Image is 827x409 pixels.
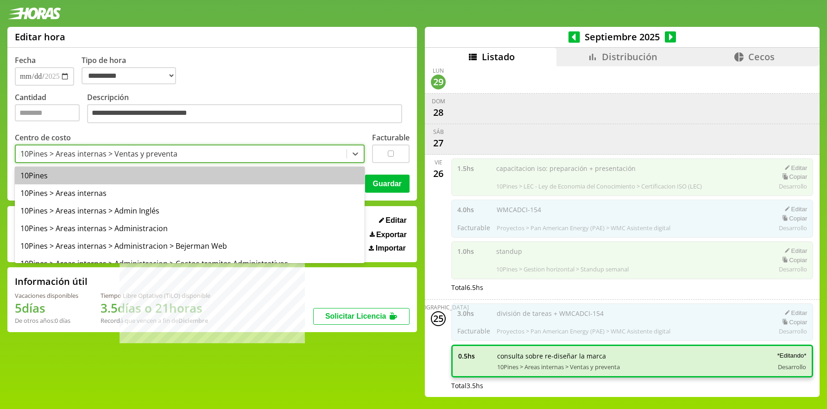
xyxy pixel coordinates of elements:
span: Listado [482,50,515,63]
div: scrollable content [425,66,820,396]
label: Descripción [87,92,410,126]
div: 29 [431,75,446,89]
img: logotipo [7,7,61,19]
div: 28 [431,105,446,120]
div: Recordá que vencen a fin de [101,316,210,325]
label: Tipo de hora [82,55,183,86]
span: Solicitar Licencia [325,312,386,320]
h1: Editar hora [15,31,65,43]
textarea: Descripción [87,104,402,124]
div: vie [435,158,442,166]
div: 10Pines > Areas internas > Admin Inglés [15,202,365,220]
b: Diciembre [178,316,208,325]
label: Fecha [15,55,36,65]
span: Septiembre 2025 [580,31,665,43]
label: Cantidad [15,92,87,126]
div: Tiempo Libre Optativo (TiLO) disponible [101,291,210,300]
div: 10Pines > Areas internas > Administracion > Bejerman Web [15,237,365,255]
select: Tipo de hora [82,67,176,84]
div: 10Pines > Areas internas > Administracion > Costos tramites Administrativos [15,255,365,272]
div: 10Pines > Areas internas > Administracion [15,220,365,237]
div: Vacaciones disponibles [15,291,78,300]
div: sáb [433,128,444,136]
h1: 5 días [15,300,78,316]
span: Importar [376,244,406,252]
input: Cantidad [15,104,80,121]
button: Editar [376,216,410,225]
h2: Información útil [15,275,88,288]
div: Total 6.5 hs [451,283,813,292]
span: Exportar [376,231,407,239]
h1: 3.5 días o 21 horas [101,300,210,316]
div: lun [433,67,444,75]
div: 10Pines > Areas internas [15,184,365,202]
div: dom [432,97,445,105]
span: Cecos [748,50,775,63]
label: Facturable [372,132,410,143]
button: Guardar [365,175,410,192]
div: 10Pines [15,167,365,184]
div: 27 [431,136,446,151]
button: Exportar [367,230,410,239]
button: Solicitar Licencia [313,308,410,325]
div: De otros años: 0 días [15,316,78,325]
div: Total 3.5 hs [451,381,813,390]
label: Centro de costo [15,132,71,143]
div: 25 [431,311,446,326]
div: 26 [431,166,446,181]
span: Distribución [602,50,657,63]
div: [DEMOGRAPHIC_DATA] [408,303,469,311]
div: 10Pines > Areas internas > Ventas y preventa [20,149,177,159]
span: Editar [385,216,406,225]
